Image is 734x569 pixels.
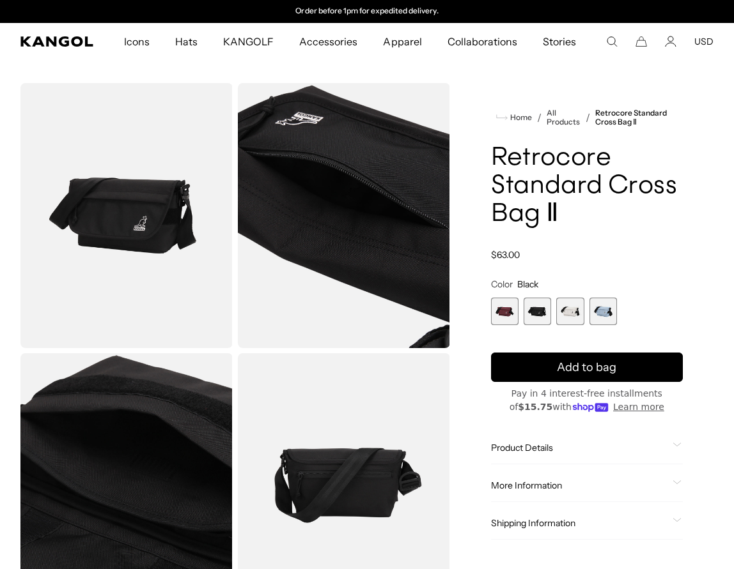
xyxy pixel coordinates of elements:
[162,23,210,60] a: Hats
[20,36,94,47] a: Kangol
[238,83,450,348] img: color-black
[556,298,584,325] label: Ecru
[383,23,421,60] span: Apparel
[491,249,520,261] span: $63.00
[581,110,590,125] li: /
[370,23,434,60] a: Apparel
[491,517,668,529] span: Shipping Information
[508,113,532,122] span: Home
[636,36,647,47] button: Cart
[235,6,499,17] div: 2 of 2
[694,36,714,47] button: USD
[491,298,519,325] label: Burgundy
[606,36,618,47] summary: Search here
[210,23,286,60] a: KANGOLF
[235,6,499,17] slideshow-component: Announcement bar
[435,23,530,60] a: Collaborations
[496,112,532,123] a: Home
[491,144,683,229] h1: Retrocore Standard Cross Bag Ⅱ
[20,83,233,348] img: color-black
[491,442,668,453] span: Product Details
[491,109,683,126] nav: breadcrumbs
[235,6,499,17] div: Announcement
[595,109,683,126] a: Retrocore Standard Cross Bag Ⅱ
[491,298,519,325] div: 1 of 4
[111,23,162,60] a: Icons
[517,278,538,290] span: Black
[524,298,551,325] label: Black
[530,23,589,60] a: Stories
[286,23,370,60] a: Accessories
[124,23,150,60] span: Icons
[524,298,551,325] div: 2 of 4
[665,36,676,47] a: Account
[547,109,581,126] a: All Products
[175,23,198,60] span: Hats
[295,6,438,17] p: Order before 1pm for expedited delivery.
[491,278,513,290] span: Color
[543,23,576,60] span: Stories
[590,298,617,325] div: 4 of 4
[299,23,357,60] span: Accessories
[491,480,668,491] span: More Information
[491,353,683,382] button: Add to bag
[532,110,542,125] li: /
[448,23,517,60] span: Collaborations
[556,298,584,325] div: 3 of 4
[223,23,274,60] span: KANGOLF
[557,359,616,376] span: Add to bag
[590,298,617,325] label: Light Blue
